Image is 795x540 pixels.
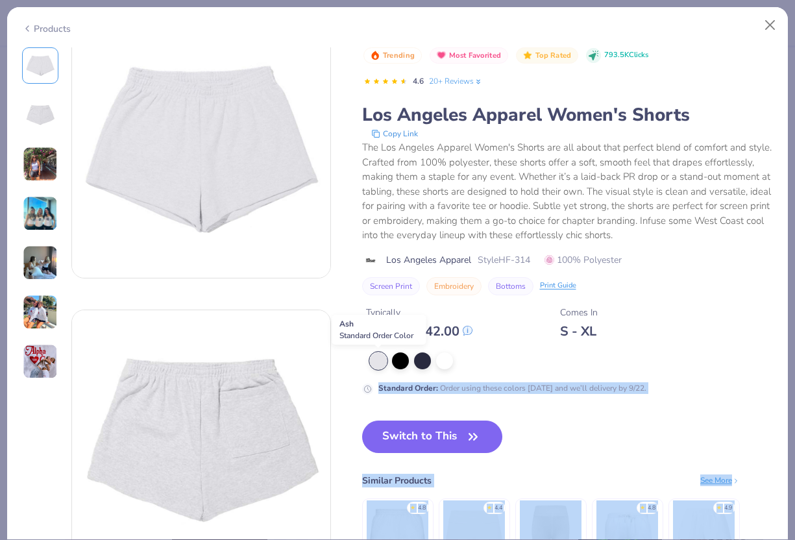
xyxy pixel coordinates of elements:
[23,196,58,231] img: User generated content
[648,504,655,513] div: 4.8
[362,255,380,265] img: brand logo
[758,13,783,38] button: Close
[540,280,576,291] div: Print Guide
[436,50,446,60] img: Most Favorited sort
[366,323,472,339] div: $ 33.00 - $ 42.00
[25,99,56,130] img: Back
[332,315,426,345] div: Ash
[487,504,492,509] div: ★
[560,306,598,319] div: Comes In
[23,344,58,379] img: User generated content
[700,474,740,486] div: See More
[449,52,501,59] span: Most Favorited
[362,474,432,487] div: Similar Products
[640,504,645,509] div: ★
[410,504,415,509] div: ★
[367,127,422,140] button: copy to clipboard
[25,50,56,81] img: Front
[429,75,483,87] a: 20+ Reviews
[362,140,774,243] div: The Los Angeles Apparel Women's Shorts are all about that perfect blend of comfort and style. Cra...
[413,76,424,86] span: 4.6
[716,504,722,509] div: ★
[560,323,598,339] div: S - XL
[386,253,471,267] span: Los Angeles Apparel
[362,421,503,453] button: Switch to This
[22,22,71,36] div: Products
[370,50,380,60] img: Trending sort
[522,50,533,60] img: Top Rated sort
[724,504,732,513] div: 4.9
[430,47,508,64] button: Badge Button
[516,47,578,64] button: Badge Button
[362,103,774,127] div: Los Angeles Apparel Women's Shorts
[383,52,415,59] span: Trending
[488,277,533,295] button: Bottoms
[495,504,502,513] div: 4.4
[363,71,408,92] div: 4.6 Stars
[23,245,58,280] img: User generated content
[362,277,420,295] button: Screen Print
[378,383,438,393] strong: Standard Order :
[478,253,530,267] span: Style HF-314
[23,147,58,182] img: User generated content
[604,50,648,61] span: 793.5K Clicks
[535,52,572,59] span: Top Rated
[72,19,330,278] img: Front
[366,306,472,319] div: Typically
[426,277,482,295] button: Embroidery
[418,504,426,513] div: 4.8
[23,295,58,330] img: User generated content
[378,382,646,394] div: Order using these colors [DATE] and we’ll delivery by 9/22.
[339,330,413,341] span: Standard Order Color
[544,253,622,267] span: 100% Polyester
[363,47,422,64] button: Badge Button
